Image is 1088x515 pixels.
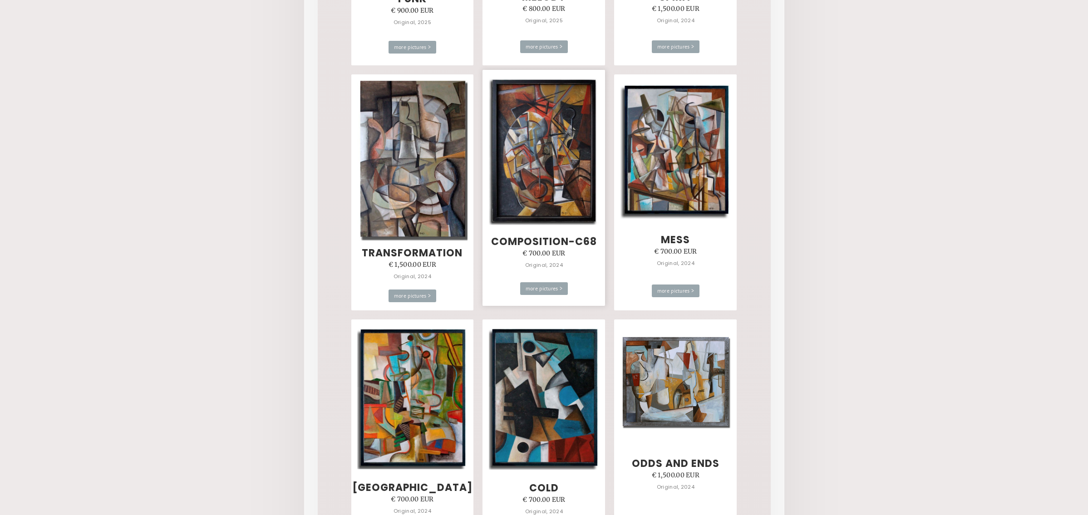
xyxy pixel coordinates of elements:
h3: [GEOGRAPHIC_DATA] [352,482,473,493]
div: € 800.00 EUR [522,3,566,15]
img: Painting, 120 w x 80 h cm, Oil on canvas [357,79,468,240]
img: Painting, 92 w x 73 h cm, Oil on canvas [620,83,731,219]
div: € 900.00 EUR [391,5,434,16]
img: Painting, 80 w x 60 h cm, Oil on canvas [489,327,599,470]
div: more pictures > [389,289,437,302]
a: composition-C68€ 700.00 EUROriginal, 2024more pictures > [482,70,605,306]
div: more pictures > [520,40,568,53]
h3: composition-C68 [491,236,597,247]
img: Painting, 70 w x 50 h cm, Oil on canvas [489,76,599,225]
img: Painting, 120 w x 100 h cm, Oil on canvas [620,335,731,429]
h3: cold [529,483,559,494]
div: Original, 2024 [657,481,694,493]
div: Original, 2024 [525,259,563,271]
div: more pictures > [389,41,437,54]
img: Painting, 80 w x 60 h cm, Oil on canvas [357,327,468,469]
a: transformation€ 1,500.00 EUROriginal, 2024more pictures > [351,74,474,310]
div: more pictures > [520,282,568,295]
h3: transformation [362,248,463,259]
h3: Mess [661,235,690,245]
a: Mess€ 700.00 EUROriginal, 2024more pictures > [614,74,737,310]
div: € 1,500.00 EUR [389,259,436,270]
div: more pictures > [652,284,700,297]
div: € 700.00 EUR [522,247,566,259]
div: Original, 2024 [657,257,694,269]
div: € 700.00 EUR [391,493,434,505]
div: € 700.00 EUR [654,245,697,257]
div: more pictures > [652,40,700,53]
div: € 1,500.00 EUR [652,469,699,481]
div: Original, 2024 [394,270,431,282]
div: Original, 2024 [657,15,694,26]
div: Original, 2025 [394,16,431,28]
h3: Odds and ends [632,458,719,469]
div: € 700.00 EUR [522,494,566,505]
div: Original, 2025 [525,15,563,26]
div: € 1,500.00 EUR [652,3,699,15]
